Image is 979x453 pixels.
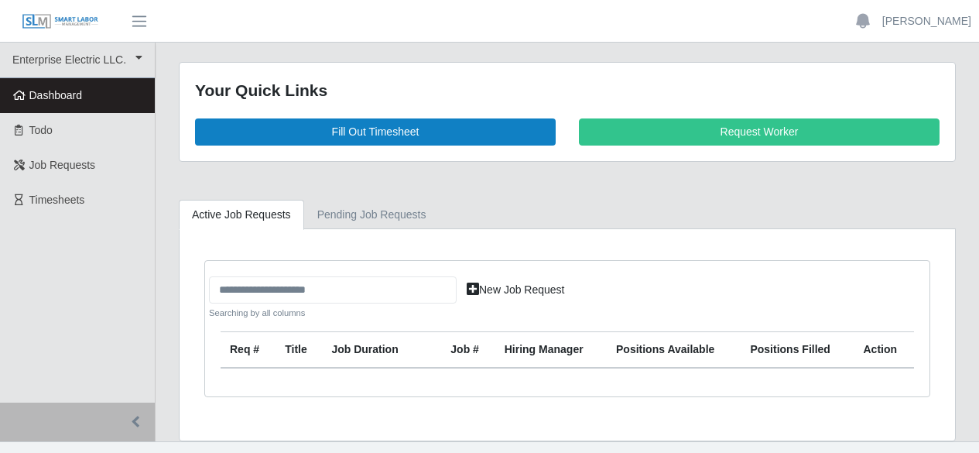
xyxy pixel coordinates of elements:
[882,13,971,29] a: [PERSON_NAME]
[304,200,440,230] a: Pending Job Requests
[29,159,96,171] span: Job Requests
[179,200,304,230] a: Active Job Requests
[195,78,940,103] div: Your Quick Links
[579,118,940,146] a: Request Worker
[495,332,607,369] th: Hiring Manager
[29,89,83,101] span: Dashboard
[457,276,575,304] a: New Job Request
[854,332,915,369] th: Action
[29,124,53,136] span: Todo
[741,332,854,369] th: Positions Filled
[195,118,556,146] a: Fill Out Timesheet
[29,194,85,206] span: Timesheets
[322,332,419,369] th: Job Duration
[276,332,322,369] th: Title
[607,332,741,369] th: Positions Available
[209,307,457,320] small: Searching by all columns
[441,332,495,369] th: Job #
[22,13,99,30] img: SLM Logo
[221,332,276,369] th: Req #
